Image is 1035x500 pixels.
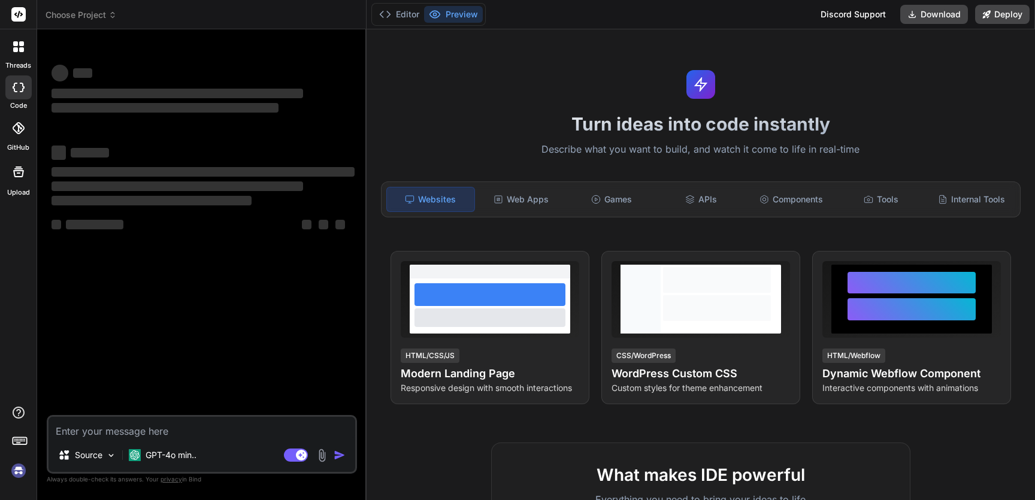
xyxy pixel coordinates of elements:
[8,460,29,481] img: signin
[822,382,1001,394] p: Interactive components with animations
[319,220,328,229] span: ‌
[52,220,61,229] span: ‌
[928,187,1015,212] div: Internal Tools
[975,5,1030,24] button: Deploy
[10,101,27,111] label: code
[129,449,141,461] img: GPT-4o mini
[511,462,891,487] h2: What makes IDE powerful
[106,450,116,460] img: Pick Models
[567,187,655,212] div: Games
[315,449,329,462] img: attachment
[52,181,303,191] span: ‌
[374,6,424,23] button: Editor
[52,65,68,81] span: ‌
[46,9,117,21] span: Choose Project
[66,220,123,229] span: ‌
[386,187,475,212] div: Websites
[374,142,1028,157] p: Describe what you want to build, and watch it come to life in real-time
[7,143,29,153] label: GitHub
[612,382,790,394] p: Custom styles for theme enhancement
[302,220,311,229] span: ‌
[424,6,483,23] button: Preview
[52,167,355,177] span: ‌
[73,68,92,78] span: ‌
[822,349,885,363] div: HTML/Webflow
[335,220,345,229] span: ‌
[813,5,893,24] div: Discord Support
[146,449,196,461] p: GPT-4o min..
[401,382,579,394] p: Responsive design with smooth interactions
[5,60,31,71] label: threads
[477,187,565,212] div: Web Apps
[822,365,1001,382] h4: Dynamic Webflow Component
[837,187,925,212] div: Tools
[161,475,182,483] span: privacy
[658,187,745,212] div: APIs
[7,187,30,198] label: Upload
[334,449,346,461] img: icon
[612,365,790,382] h4: WordPress Custom CSS
[401,349,459,363] div: HTML/CSS/JS
[52,146,66,160] span: ‌
[747,187,835,212] div: Components
[71,148,109,157] span: ‌
[374,113,1028,135] h1: Turn ideas into code instantly
[401,365,579,382] h4: Modern Landing Page
[612,349,676,363] div: CSS/WordPress
[52,196,252,205] span: ‌
[75,449,102,461] p: Source
[52,103,279,113] span: ‌
[900,5,968,24] button: Download
[52,89,303,98] span: ‌
[47,474,357,485] p: Always double-check its answers. Your in Bind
